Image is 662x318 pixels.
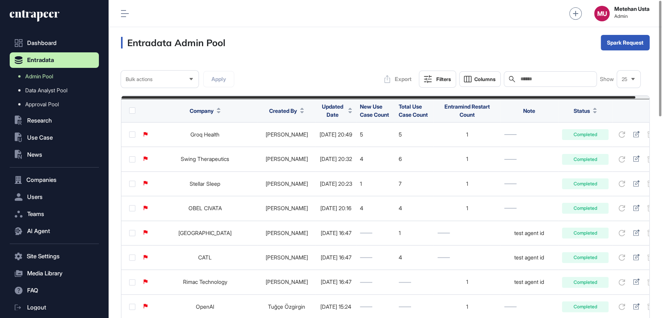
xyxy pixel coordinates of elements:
button: Filters [419,71,456,88]
div: Completed [562,301,608,312]
span: New Use Case Count [360,103,389,118]
span: Admin Pool [25,73,53,79]
button: Status [574,107,597,115]
span: Dashboard [27,40,57,46]
button: Companies [10,172,99,188]
a: Swing Therapeutics [181,156,229,162]
span: Companies [26,177,57,183]
button: News [10,147,99,162]
div: MU [594,6,610,21]
div: 4 [399,205,430,211]
button: Created By [269,107,304,115]
div: 4 [360,156,391,162]
button: Media Library [10,266,99,281]
strong: Metehan Usta [614,6,650,12]
span: Logout [27,304,46,311]
span: Site Settings [27,253,60,259]
a: Dashboard [10,35,99,51]
button: Research [10,113,99,128]
a: Approval Pool [14,97,99,111]
span: Entradata [27,57,54,63]
a: [PERSON_NAME] [266,230,308,236]
button: Users [10,189,99,205]
a: [PERSON_NAME] [266,205,308,211]
div: 5 [399,131,430,138]
div: 1 [437,279,496,285]
div: Completed [562,228,608,238]
button: Site Settings [10,249,99,264]
h3: Entradata Admin Pool [121,37,225,48]
a: Stellar Sleep [190,180,220,187]
span: Teams [27,211,44,217]
div: 6 [399,156,430,162]
a: [PERSON_NAME] [266,254,308,261]
div: [DATE] 20:49 [320,131,352,138]
a: [PERSON_NAME] [266,156,308,162]
a: Data Analyst Pool [14,83,99,97]
span: Use Case [27,135,53,141]
div: test agent id [504,230,554,236]
div: 1 [437,181,496,187]
span: Updated Date [320,102,345,119]
div: test agent id [504,254,554,261]
div: [DATE] 20:23 [320,181,352,187]
span: Created By [269,107,297,115]
div: 7 [399,181,430,187]
a: Admin Pool [14,69,99,83]
span: Show [600,76,614,82]
button: Entradata [10,52,99,68]
a: [GEOGRAPHIC_DATA] [178,230,232,236]
span: Research [27,118,52,124]
div: [DATE] 15:24 [320,304,352,310]
a: [PERSON_NAME] [266,131,308,138]
a: OBEL CIVATA [188,205,222,211]
div: [DATE] 16:47 [320,230,352,236]
div: [DATE] 16:47 [320,279,352,285]
button: Spark Request [601,35,650,50]
span: Approval Pool [25,101,59,107]
span: Users [27,194,43,200]
div: test agent id [504,279,554,285]
button: Export [380,71,416,87]
button: Company [190,107,221,115]
div: 1 [437,156,496,162]
div: Completed [562,178,608,189]
button: Columns [459,71,501,87]
span: Columns [474,76,496,82]
div: Filters [436,76,451,82]
div: 1 [399,230,430,236]
a: Tuğçe Özgirgin [268,303,305,310]
span: Note [523,107,535,114]
span: News [27,152,42,158]
div: Completed [562,129,608,140]
span: AI Agent [27,228,50,234]
div: Completed [562,252,608,263]
div: Completed [562,154,608,165]
span: FAQ [27,287,38,294]
span: Entramind Restart Count [444,103,490,118]
div: 1 [437,131,496,138]
div: Completed [562,203,608,214]
div: 5 [360,131,391,138]
a: OpenAI [196,303,214,310]
a: Logout [10,300,99,315]
div: Completed [562,277,608,288]
a: [PERSON_NAME] [266,278,308,285]
span: Admin [614,14,650,19]
a: CATL [198,254,212,261]
button: AI Agent [10,223,99,239]
div: [DATE] 20:16 [320,205,352,211]
a: Groq Health [190,131,220,138]
button: Updated Date [320,102,352,119]
div: 1 [437,205,496,211]
button: Use Case [10,130,99,145]
span: Total Use Case Count [399,103,428,118]
div: [DATE] 20:32 [320,156,352,162]
span: Bulk actions [126,76,152,82]
a: [PERSON_NAME] [266,180,308,187]
button: Teams [10,206,99,222]
div: [DATE] 16:47 [320,254,352,261]
div: 1 [437,304,496,310]
div: 4 [360,205,391,211]
div: 1 [360,181,391,187]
